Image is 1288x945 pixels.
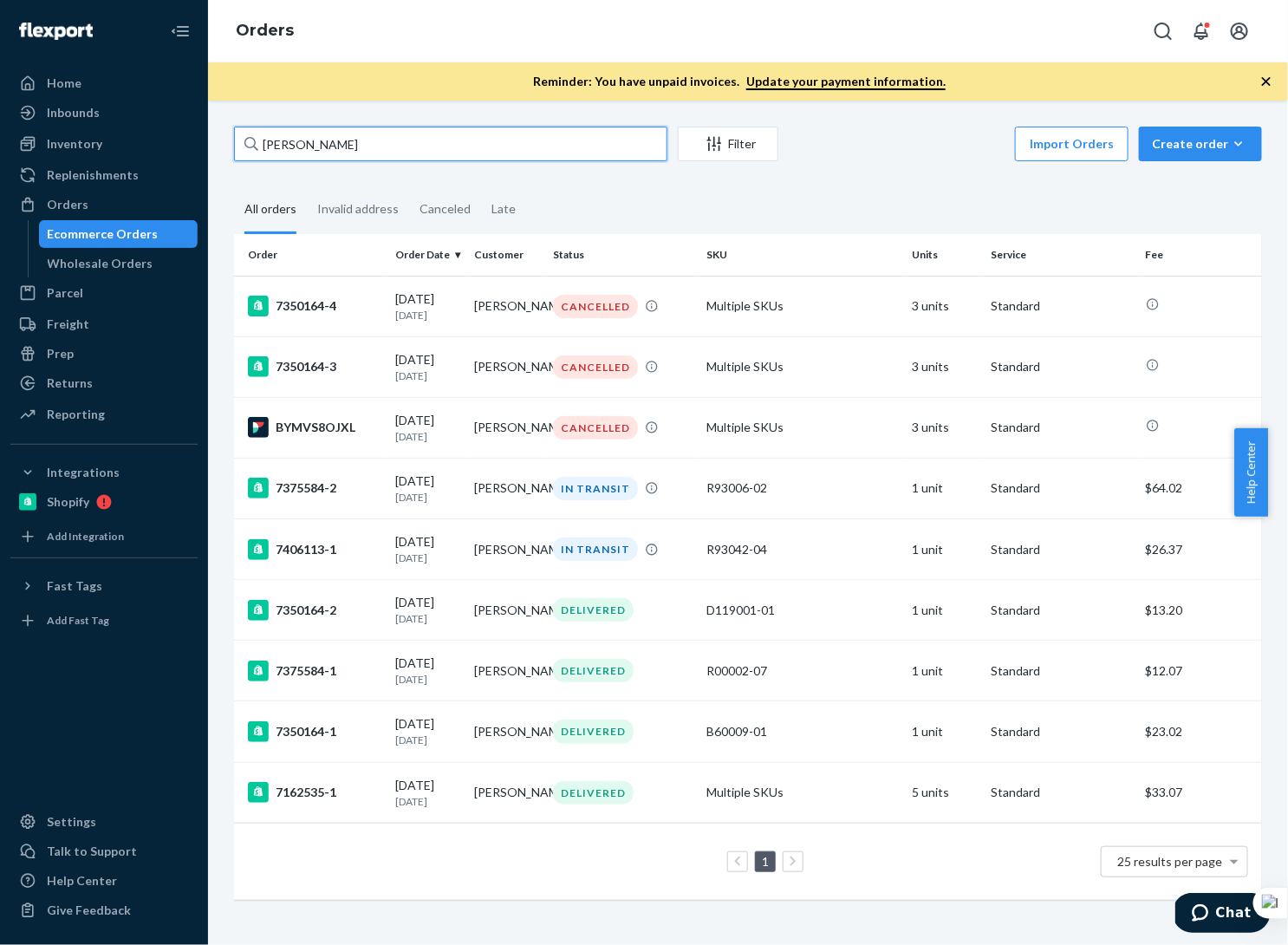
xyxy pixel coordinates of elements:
[700,276,906,336] td: Multiple SKUs
[992,723,1132,740] p: Standard
[47,135,102,153] div: Inventory
[1152,135,1249,153] div: Create order
[1146,14,1181,49] button: Open Search Box
[10,459,198,486] button: Integrations
[700,762,906,823] td: Multiple SKUs
[395,611,460,626] p: [DATE]
[707,479,899,497] div: R93006-02
[236,21,294,40] a: Orders
[533,73,946,90] p: Reminder: You have unpaid invoices.
[707,541,899,558] div: R93042-04
[248,539,381,560] div: 7406113-1
[992,784,1132,801] p: Standard
[395,655,460,687] div: [DATE]
[47,813,96,831] div: Settings
[248,600,381,621] div: 7350164-2
[248,661,381,681] div: 7375584-1
[395,551,460,565] p: [DATE]
[244,186,296,234] div: All orders
[906,234,985,276] th: Units
[553,295,638,318] div: CANCELLED
[553,355,638,379] div: CANCELLED
[10,369,198,397] a: Returns
[467,762,546,823] td: [PERSON_NAME]
[553,598,634,622] div: DELIVERED
[395,429,460,444] p: [DATE]
[906,458,985,518] td: 1 unit
[395,777,460,809] div: [DATE]
[678,127,778,161] button: Filter
[10,896,198,924] button: Give Feedback
[248,417,381,438] div: BYMVS8OJXL
[395,412,460,444] div: [DATE]
[10,572,198,600] button: Fast Tags
[395,472,460,505] div: [DATE]
[758,854,772,869] a: Page 1 is your current page
[10,867,198,895] a: Help Center
[679,135,777,153] div: Filter
[10,607,198,635] a: Add Fast Tag
[395,594,460,626] div: [DATE]
[10,340,198,368] a: Prep
[10,279,198,307] a: Parcel
[467,397,546,458] td: [PERSON_NAME]
[467,580,546,641] td: [PERSON_NAME]
[992,541,1132,558] p: Standard
[700,397,906,458] td: Multiple SKUs
[248,478,381,499] div: 7375584-2
[553,720,634,743] div: DELIVERED
[48,255,153,272] div: Wholesale Orders
[47,843,137,860] div: Talk to Support
[10,161,198,189] a: Replenishments
[10,69,198,97] a: Home
[992,662,1132,680] p: Standard
[395,733,460,747] p: [DATE]
[467,519,546,580] td: [PERSON_NAME]
[10,837,198,865] button: Talk to Support
[1139,701,1262,762] td: $23.02
[47,375,93,392] div: Returns
[553,538,638,561] div: IN TRANSIT
[1234,428,1268,517] span: Help Center
[395,672,460,687] p: [DATE]
[746,74,946,90] a: Update your payment information.
[553,416,638,440] div: CANCELLED
[700,336,906,397] td: Multiple SKUs
[395,290,460,323] div: [DATE]
[395,490,460,505] p: [DATE]
[248,782,381,803] div: 7162535-1
[395,368,460,383] p: [DATE]
[1139,762,1262,823] td: $33.07
[467,276,546,336] td: [PERSON_NAME]
[1139,458,1262,518] td: $64.02
[39,220,198,248] a: Ecommerce Orders
[48,225,159,243] div: Ecommerce Orders
[467,458,546,518] td: [PERSON_NAME]
[47,166,139,184] div: Replenishments
[992,479,1132,497] p: Standard
[474,247,539,262] div: Customer
[985,234,1139,276] th: Service
[1139,519,1262,580] td: $26.37
[906,641,985,701] td: 1 unit
[163,14,198,49] button: Close Navigation
[395,715,460,747] div: [DATE]
[10,808,198,836] a: Settings
[1222,14,1257,49] button: Open account menu
[906,701,985,762] td: 1 unit
[1118,854,1223,869] span: 25 results per page
[467,641,546,701] td: [PERSON_NAME]
[47,529,124,544] div: Add Integration
[707,662,899,680] div: R00002-07
[1175,893,1271,936] iframe: Opens a widget where you can chat to one of our agents
[47,316,89,333] div: Freight
[47,75,81,92] div: Home
[906,580,985,641] td: 1 unit
[248,356,381,377] div: 7350164-3
[317,186,399,231] div: Invalid address
[395,533,460,565] div: [DATE]
[395,308,460,323] p: [DATE]
[47,493,89,511] div: Shopify
[906,276,985,336] td: 3 units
